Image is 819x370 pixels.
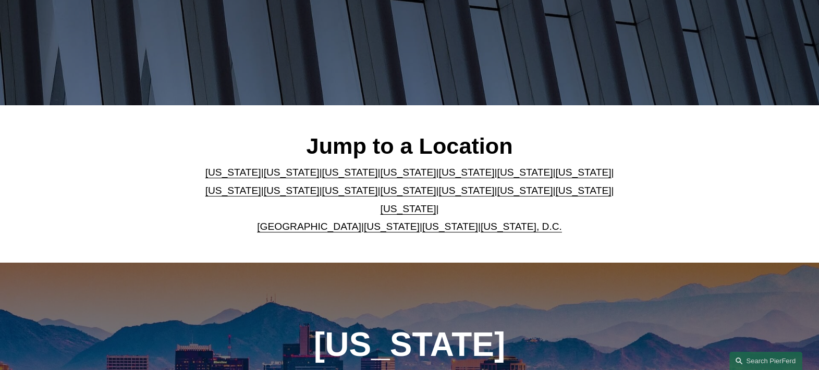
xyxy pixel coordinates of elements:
a: [US_STATE] [381,185,436,196]
a: [US_STATE] [322,185,378,196]
a: [US_STATE] [381,203,436,214]
a: [US_STATE] [264,185,320,196]
a: [US_STATE] [381,167,436,178]
a: [US_STATE] [438,185,494,196]
a: [GEOGRAPHIC_DATA] [257,221,361,232]
h1: [US_STATE] [258,326,561,364]
p: | | | | | | | | | | | | | | | | | | [197,164,622,236]
a: [US_STATE] [364,221,420,232]
a: [US_STATE] [555,167,611,178]
a: [US_STATE] [264,167,320,178]
a: [US_STATE] [205,167,261,178]
a: [US_STATE] [497,185,553,196]
a: [US_STATE] [497,167,553,178]
a: [US_STATE] [555,185,611,196]
a: [US_STATE], D.C. [481,221,562,232]
a: [US_STATE] [205,185,261,196]
a: [US_STATE] [438,167,494,178]
h2: Jump to a Location [197,132,622,159]
a: Search this site [729,352,802,370]
a: [US_STATE] [422,221,478,232]
a: [US_STATE] [322,167,378,178]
